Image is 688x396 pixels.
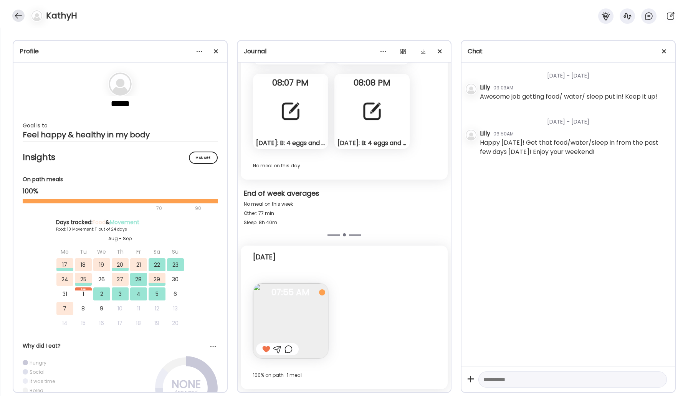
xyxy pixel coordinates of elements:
div: Chat [468,47,669,56]
div: 28 [130,273,147,286]
div: 15 [75,317,92,330]
img: bg-avatar-default.svg [466,84,476,94]
div: 21 [130,258,147,271]
div: [DATE] - [DATE] [480,63,669,83]
div: It was time [30,378,55,384]
div: 26 [93,273,110,286]
div: 11 [130,302,147,315]
div: 7 [56,302,73,315]
div: Goal is to [23,121,218,130]
span: 07:55 AM [253,289,328,296]
div: Th [112,245,129,258]
div: NONE [167,380,205,389]
div: We [93,245,110,258]
div: On path meals [23,175,218,183]
div: 20 [167,317,184,330]
div: Feel happy & healthy in my body [23,130,218,139]
div: 4 [130,287,147,300]
div: Aug - Sep [56,235,184,242]
div: 23 [167,258,184,271]
div: 100% [23,186,218,196]
div: 3 [112,287,129,300]
div: 6 [167,287,184,300]
div: Days tracked: & [56,218,184,226]
img: images%2FMTny8fGZ1zOH0uuf6Y6gitpLC3h1%2FrNcUfoVqlnXPLaBKmHH3%2FwOyZcYf7xTM8D7QwqsMO_240 [253,283,328,358]
div: Happy [DATE]! Get that food/water/sleep in from the past few days [DATE]! Enjoy your weekend! [480,138,669,157]
div: No meal on this week Other: 77 min Sleep: 8h 40m [244,200,445,227]
div: Fr [130,245,147,258]
div: 06:50AM [493,130,514,137]
div: 25 [75,273,92,286]
div: Sep [75,287,92,290]
div: 70 [23,204,193,213]
div: [DATE] - [DATE] [480,109,669,129]
h4: KathyH [46,10,77,22]
img: bg-avatar-default.svg [466,130,476,140]
img: bg-avatar-default.svg [109,73,132,96]
img: bg-avatar-default.svg [31,10,42,21]
div: Social [30,369,45,375]
div: [DATE] [253,252,276,262]
div: Sa [149,245,165,258]
div: 18 [130,317,147,330]
div: 90 [194,204,202,213]
div: Tu [75,245,92,258]
div: Profile [20,47,221,56]
div: End of week averages [244,189,445,200]
div: Su [167,245,184,258]
div: 16 [93,317,110,330]
div: 29 [149,273,165,286]
h2: Insights [23,152,218,163]
div: 09:03AM [493,84,513,91]
div: 13 [167,302,184,315]
div: 1 [75,287,92,300]
div: Journal [244,47,445,56]
div: [DATE]: B: 4 eggs and toast. L: chicken lunchmeat, cheese and toast. Smoothie with blueberries ka... [256,139,325,147]
div: Lilly [480,83,490,92]
span: Movement [110,218,139,226]
div: No meal on this day [253,161,436,170]
div: 5 [149,287,165,300]
span: 08:07 PM [253,79,328,86]
div: Hungry [30,360,46,366]
div: Bored [30,387,43,394]
div: 31 [56,287,73,300]
div: 22 [149,258,165,271]
div: Food: 10 Movement: 11 out of 24 days [56,226,184,232]
div: Lilly [480,129,490,138]
div: 17 [112,317,129,330]
div: Why did I eat? [23,342,218,350]
div: 20 [112,258,129,271]
div: 18 [75,258,92,271]
div: 19 [149,317,165,330]
span: Food [93,218,106,226]
div: 17 [56,258,73,271]
div: 10 [112,302,129,315]
div: 24 [56,273,73,286]
span: 08:08 PM [334,79,410,86]
div: 27 [112,273,129,286]
div: 14 [56,317,73,330]
div: 12 [149,302,165,315]
div: 9 [93,302,110,315]
div: 30 [167,273,184,286]
div: 19 [93,258,110,271]
div: Mo [56,245,73,258]
div: [DATE]: B: 4 eggs and toast with bacon. L: chicken lunchmeat with cheese and toast. Smoothie with... [337,139,407,147]
div: 100% on path · 1 meal [253,371,436,380]
div: 8 [75,302,92,315]
div: Manage [189,152,218,164]
div: 2 [93,287,110,300]
div: Awesome job getting food/ water/ sleep put in! Keep it up! [480,92,657,101]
